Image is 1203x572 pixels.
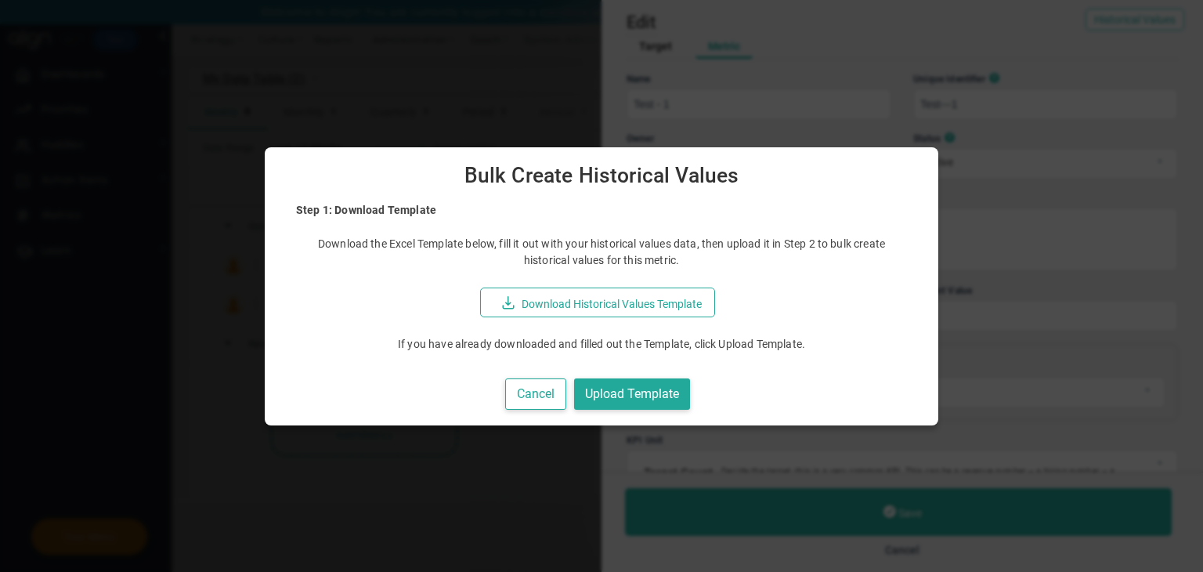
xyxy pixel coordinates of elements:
h4: Step 1: Download Template [296,203,907,217]
button: Download Historical Values Template [480,288,715,317]
button: Cancel [505,378,566,411]
span: Bulk Create Historical Values [277,163,926,189]
p: Download the Excel Template below, fill it out with your historical values data, then upload it i... [296,236,907,269]
button: Upload Template [574,378,690,411]
p: If you have already downloaded and filled out the Template, click Upload Template. [296,336,907,352]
